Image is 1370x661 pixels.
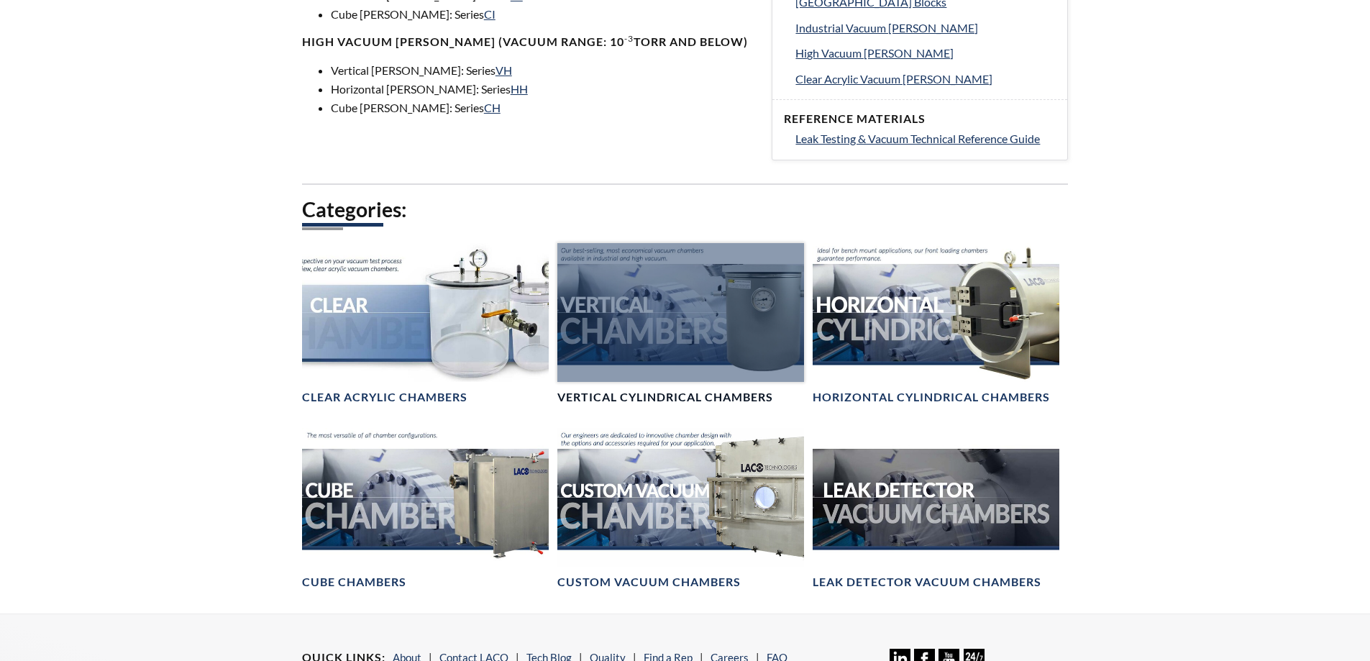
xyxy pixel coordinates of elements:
h4: Custom Vacuum Chambers [557,575,741,590]
a: Custom Vacuum Chamber headerCustom Vacuum Chambers [557,428,804,590]
li: Cube [PERSON_NAME]: Series [331,5,755,24]
a: High Vacuum [PERSON_NAME] [795,44,1056,63]
h4: Vertical Cylindrical Chambers [557,390,773,405]
li: Horizontal [PERSON_NAME]: Series [331,80,755,99]
a: Clear Chambers headerClear Acrylic Chambers [302,243,549,405]
a: Clear Acrylic Vacuum [PERSON_NAME] [795,70,1056,88]
span: High Vacuum [PERSON_NAME] [795,46,954,60]
h4: Leak Detector Vacuum Chambers [813,575,1041,590]
sup: -3 [624,33,634,44]
h4: Cube Chambers [302,575,406,590]
span: Industrial Vacuum [PERSON_NAME] [795,21,978,35]
h4: High Vacuum [PERSON_NAME] (Vacuum range: 10 Torr and below) [302,35,755,50]
li: Vertical [PERSON_NAME]: Series [331,61,755,80]
a: Leak Test Vacuum Chambers headerLeak Detector Vacuum Chambers [813,428,1059,590]
h4: Horizontal Cylindrical Chambers [813,390,1050,405]
h4: Clear Acrylic Chambers [302,390,467,405]
li: Cube [PERSON_NAME]: Series [331,99,755,117]
a: Horizontal Cylindrical headerHorizontal Cylindrical Chambers [813,243,1059,405]
a: Cube Chambers headerCube Chambers [302,428,549,590]
a: Vertical Vacuum Chambers headerVertical Cylindrical Chambers [557,243,804,405]
a: Leak Testing & Vacuum Technical Reference Guide [795,129,1056,148]
a: VH [496,63,512,77]
a: CH [484,101,501,114]
h4: Reference Materials [784,111,1056,127]
span: Leak Testing & Vacuum Technical Reference Guide [795,132,1040,145]
a: CI [484,7,496,21]
a: Industrial Vacuum [PERSON_NAME] [795,19,1056,37]
h2: Categories: [302,196,1069,223]
span: Clear Acrylic Vacuum [PERSON_NAME] [795,72,992,86]
a: HH [511,82,528,96]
